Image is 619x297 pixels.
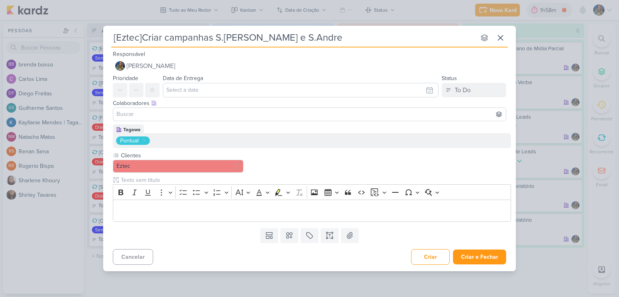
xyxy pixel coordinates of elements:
div: Colaboradores [113,99,506,107]
input: Buscar [115,109,504,119]
button: Eztec [113,160,243,173]
label: Clientes [120,151,243,160]
input: Select a date [163,83,438,97]
button: Criar e Fechar [453,250,506,264]
label: Status [442,75,457,82]
div: Tagawa [123,126,141,133]
div: Editor toolbar [113,184,511,200]
button: Cancelar [113,249,153,265]
div: Editor editing area: main [113,200,511,222]
label: Prioridade [113,75,138,82]
input: Texto sem título [119,176,511,184]
div: Pontual [120,136,139,145]
button: [PERSON_NAME] [113,59,506,73]
label: Data de Entrega [163,75,203,82]
label: Responsável [113,51,145,58]
div: To Do [455,85,471,95]
input: Kard Sem Título [111,31,476,45]
button: Criar [411,249,450,265]
button: To Do [442,83,506,97]
span: [PERSON_NAME] [127,61,175,71]
img: Isabella Gutierres [115,61,125,71]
